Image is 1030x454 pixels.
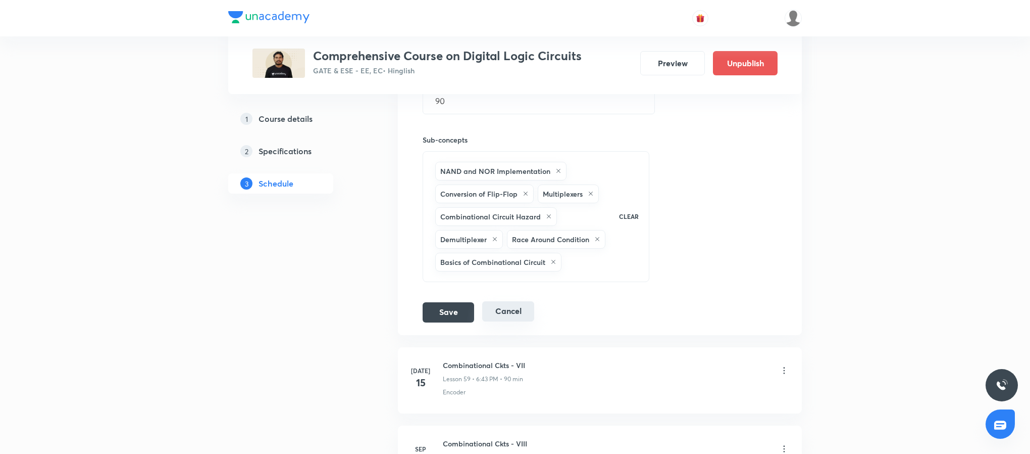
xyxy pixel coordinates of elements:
p: 1 [240,113,252,125]
h6: Basics of Combinational Circuit [440,257,545,267]
p: Lesson 59 • 6:43 PM • 90 min [443,375,523,384]
p: GATE & ESE - EE, EC • Hinglish [313,65,582,76]
a: Company Logo [228,11,310,26]
button: Preview [640,51,705,75]
p: 3 [240,177,252,190]
p: Encoder [443,388,466,397]
button: avatar [692,10,708,26]
h6: Sub-concepts [423,134,649,145]
img: Company Logo [228,11,310,23]
h6: Combinational Circuit Hazard [440,211,541,222]
h5: Specifications [259,145,312,157]
p: CLEAR [619,212,639,221]
img: E910788E-80A5-407F-95E2-44A4AC5380FF_plus.png [252,49,305,78]
a: 1Course details [228,109,366,129]
h6: Conversion of Flip-Flop [440,189,518,199]
button: Cancel [482,301,534,322]
input: 90 [423,88,654,114]
h6: Combinational Ckts - VIII [443,438,527,449]
h6: Combinational Ckts - VII [443,360,525,371]
a: 2Specifications [228,141,366,161]
img: avatar [696,14,705,23]
h5: Course details [259,113,313,125]
h6: NAND and NOR Implementation [440,166,550,176]
p: 2 [240,145,252,157]
h6: Race Around Condition [512,234,589,245]
h5: Schedule [259,177,293,190]
img: Rajalakshmi [785,10,802,27]
h6: [DATE] [410,366,431,375]
h6: Multiplexers [543,189,583,199]
h3: Comprehensive Course on Digital Logic Circuits [313,49,582,63]
img: ttu [996,379,1008,391]
button: Save [423,302,474,323]
h6: Sep [410,444,431,453]
h4: 15 [410,375,431,390]
button: Unpublish [713,51,778,75]
h6: Demultiplexer [440,234,487,245]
